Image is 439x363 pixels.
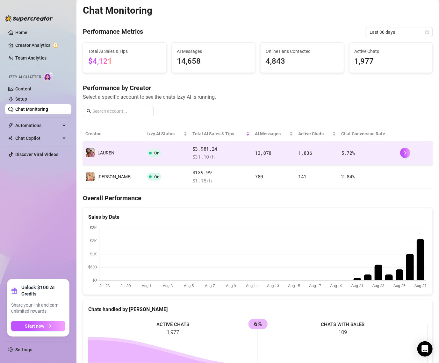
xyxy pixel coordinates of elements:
img: logo-BBDzfeDw.svg [5,15,53,22]
h4: Performance by Creator [83,83,433,92]
span: thunderbolt [8,123,13,128]
span: Total AI Sales & Tips [192,130,245,137]
img: ️‍LAUREN [86,148,95,157]
a: Creator Analytics exclamation-circle [15,40,66,50]
span: $4,121 [88,57,112,66]
span: [PERSON_NAME] [97,174,132,179]
div: Chats handled by [PERSON_NAME] [88,305,427,313]
span: 1,836 [298,150,312,156]
span: gift [11,288,18,294]
th: Creator [83,126,145,141]
span: Total AI Sales & Tips [88,48,161,55]
button: Start nowarrow-right [11,321,65,331]
span: $139.99 [192,169,250,176]
strong: Unlock $100 AI Credits [21,284,65,297]
span: Last 30 days [370,27,429,37]
span: AI Messages [255,130,288,137]
a: Chat Monitoring [15,107,48,112]
a: Content [15,86,32,91]
a: Settings [15,347,32,352]
span: right [403,151,407,155]
span: 13,878 [255,150,271,156]
span: On [154,174,159,179]
span: AI Messages [177,48,250,55]
input: Search account... [92,108,150,115]
span: Automations [15,120,61,131]
span: Chat Copilot [15,133,61,143]
img: AI Chatter [44,72,54,81]
h4: Performance Metrics [83,27,143,37]
th: Active Chats [296,126,339,141]
span: $3,981.24 [192,145,250,153]
span: Start now [25,324,45,329]
span: arrow-right [47,324,52,328]
img: Chat Copilot [8,136,12,140]
th: Total AI Sales & Tips [190,126,252,141]
span: Select a specific account to see the chats Izzy AI is running. [83,93,433,101]
span: 4,843 [266,55,339,68]
button: right [400,148,410,158]
h4: Overall Performance [83,194,433,203]
span: Izzy AI Chatter [9,74,41,80]
a: Discover Viral Videos [15,152,58,157]
span: ️‍LAUREN [97,150,114,155]
span: Active Chats [298,130,331,137]
span: Izzy AI Status [147,130,182,137]
span: 780 [255,173,263,180]
a: Team Analytics [15,55,47,60]
span: 1,977 [355,55,428,68]
a: Home [15,30,27,35]
span: $ 1.15 /h [192,177,250,185]
span: 2.84 % [341,173,355,180]
div: Sales by Date [88,213,427,221]
th: Izzy AI Status [145,126,190,141]
span: calendar [425,30,429,34]
span: 5.72 % [341,150,355,156]
th: Chat Conversion Rate [339,126,398,141]
span: On [154,151,159,155]
span: Share your link and earn unlimited rewards [11,302,65,315]
span: 141 [298,173,306,180]
span: search [87,109,91,113]
th: AI Messages [252,126,296,141]
a: Setup [15,96,27,102]
span: 14,658 [177,55,250,68]
span: Online Fans Contacted [266,48,339,55]
img: Anthia [86,172,95,181]
span: $ 31.10 /h [192,153,250,161]
h2: Chat Monitoring [83,4,152,17]
span: Active Chats [355,48,428,55]
div: Open Intercom Messenger [417,341,433,357]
